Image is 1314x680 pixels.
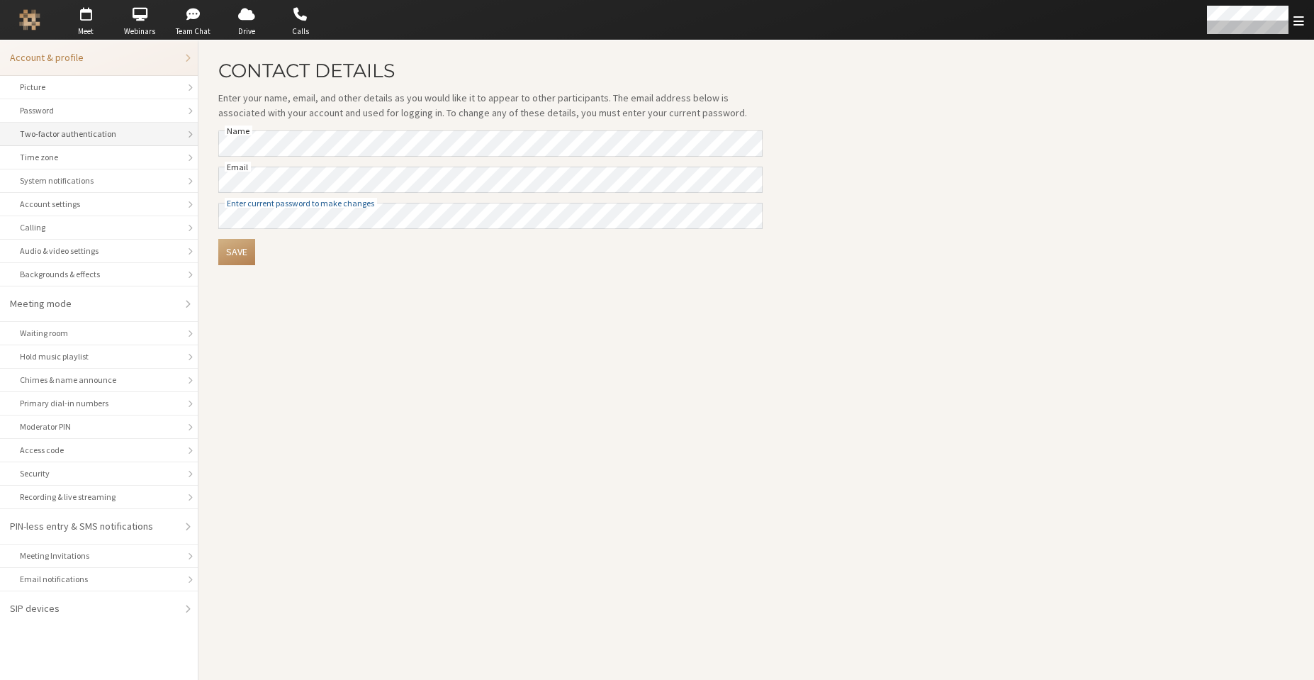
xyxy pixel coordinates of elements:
[20,268,178,281] div: Backgrounds & effects
[218,91,763,121] p: Enter your name, email, and other details as you would like it to appear to other participants. T...
[20,550,178,562] div: Meeting Invitations
[20,151,178,164] div: Time zone
[115,26,164,38] span: Webinars
[20,397,178,410] div: Primary dial-in numbers
[218,203,763,229] input: Enter current password to make changes
[20,374,178,386] div: Chimes & name announce
[20,81,178,94] div: Picture
[20,245,178,257] div: Audio & video settings
[20,128,178,140] div: Two-factor authentication
[10,519,178,534] div: PIN-less entry & SMS notifications
[218,60,763,81] h2: Contact details
[20,174,178,187] div: System notifications
[218,130,763,157] input: Name
[20,104,178,117] div: Password
[20,350,178,363] div: Hold music playlist
[276,26,325,38] span: Calls
[20,444,178,457] div: Access code
[20,327,178,340] div: Waiting room
[10,50,178,65] div: Account & profile
[61,26,111,38] span: Meet
[20,420,178,433] div: Moderator PIN
[1279,643,1303,670] iframe: Chat
[20,573,178,586] div: Email notifications
[19,9,40,30] img: Iotum
[20,491,178,503] div: Recording & live streaming
[222,26,271,38] span: Drive
[20,198,178,211] div: Account settings
[10,296,178,311] div: Meeting mode
[218,239,255,265] button: Save
[20,221,178,234] div: Calling
[218,167,763,193] input: Email
[169,26,218,38] span: Team Chat
[20,467,178,480] div: Security
[10,601,178,616] div: SIP devices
